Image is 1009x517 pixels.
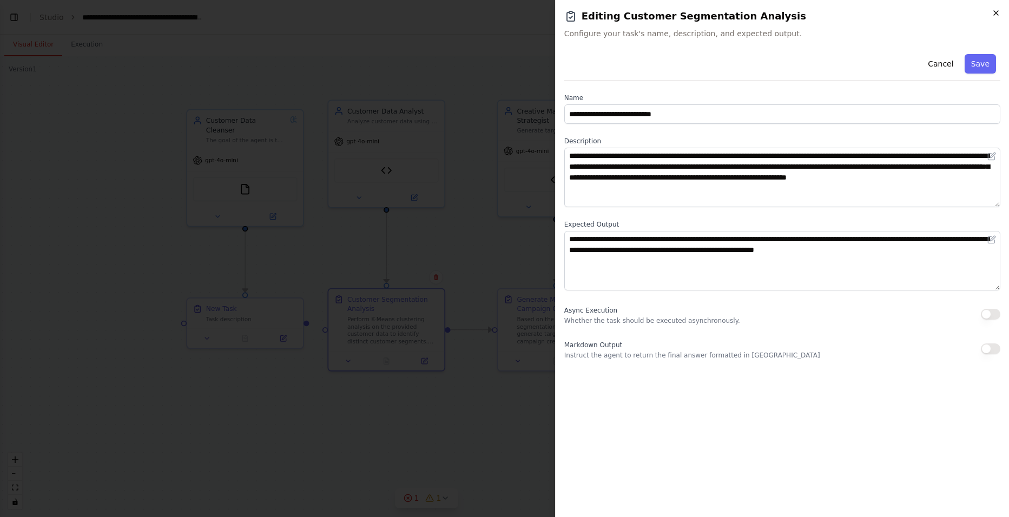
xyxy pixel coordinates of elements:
[985,150,998,163] button: Open in editor
[965,54,996,74] button: Save
[564,341,622,349] span: Markdown Output
[985,233,998,246] button: Open in editor
[921,54,960,74] button: Cancel
[564,307,617,314] span: Async Execution
[564,351,820,360] p: Instruct the agent to return the final answer formatted in [GEOGRAPHIC_DATA]
[564,220,1000,229] label: Expected Output
[564,316,740,325] p: Whether the task should be executed asynchronously.
[564,94,1000,102] label: Name
[564,9,1000,24] h2: Editing Customer Segmentation Analysis
[564,137,1000,145] label: Description
[564,28,1000,39] span: Configure your task's name, description, and expected output.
